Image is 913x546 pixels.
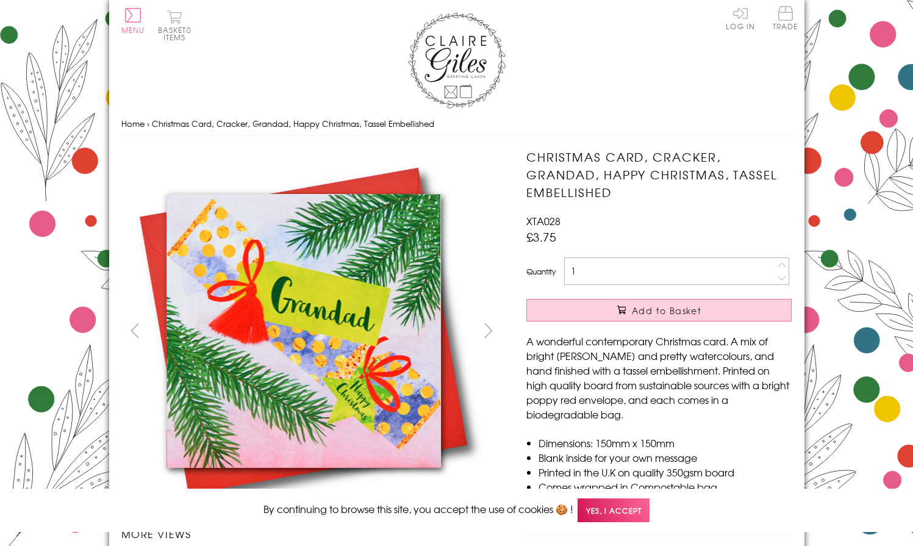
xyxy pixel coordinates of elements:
[773,6,798,32] a: Trade
[121,148,487,514] img: Christmas Card, Cracker, Grandad, Happy Christmas, Tassel Embellished
[632,304,701,317] span: Add to Basket
[147,118,149,129] span: ›
[408,12,506,109] img: Claire Giles Greetings Cards
[158,10,192,41] button: Basket0 items
[539,465,792,480] li: Printed in the U.K on quality 350gsm board
[121,118,145,129] a: Home
[121,526,503,541] h3: More views
[121,317,149,344] button: prev
[526,266,556,277] label: Quantity
[121,112,792,137] nav: breadcrumbs
[773,6,798,30] span: Trade
[539,450,792,465] li: Blank inside for your own message
[526,214,560,228] span: XTA028
[578,498,650,522] span: Yes, I accept
[474,317,502,344] button: next
[526,228,556,245] span: £3.75
[152,118,434,129] span: Christmas Card, Cracker, Grandad, Happy Christmas, Tassel Embellished
[526,334,792,422] p: A wonderful contemporary Christmas card. A mix of bright [PERSON_NAME] and pretty watercolours, a...
[539,436,792,450] li: Dimensions: 150mm x 150mm
[121,8,145,34] button: Menu
[163,24,192,43] span: 0 items
[526,148,792,201] h1: Christmas Card, Cracker, Grandad, Happy Christmas, Tassel Embellished
[726,6,755,30] a: Log In
[526,299,792,321] button: Add to Basket
[539,480,792,494] li: Comes wrapped in Compostable bag
[121,24,145,35] span: Menu
[502,148,868,514] img: Christmas Card, Cracker, Grandad, Happy Christmas, Tassel Embellished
